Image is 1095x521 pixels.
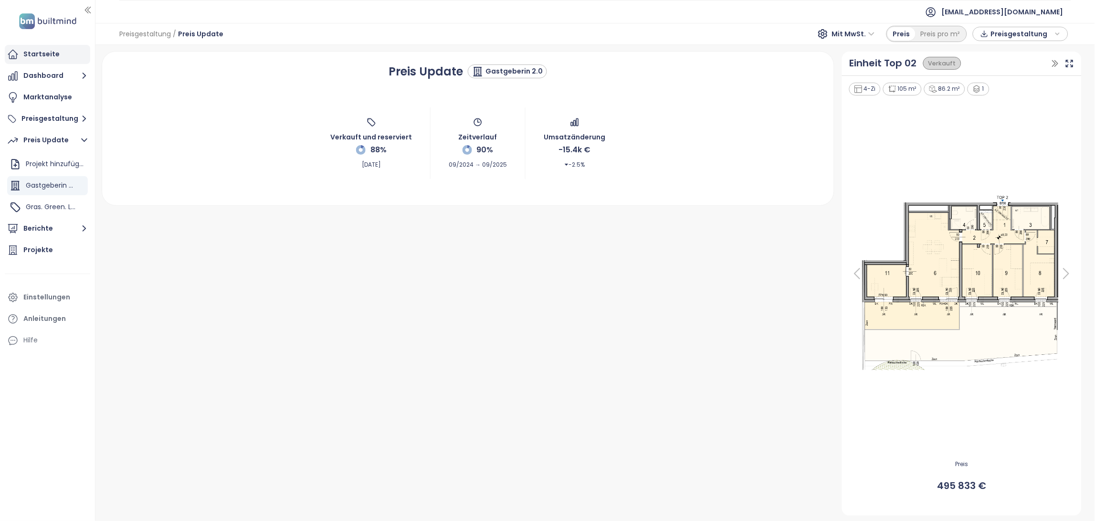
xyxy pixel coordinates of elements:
[26,202,88,212] span: Gras. Green. Living.
[119,25,171,43] span: Preisgestaltung
[370,144,387,156] span: 88%
[849,83,881,96] div: 4-Zi
[23,244,53,256] div: Projekte
[7,198,88,217] div: Gras. Green. Living.
[5,219,90,238] button: Berichte
[942,0,1063,23] span: [EMAIL_ADDRESS][DOMAIN_NAME]
[173,25,176,43] span: /
[924,83,966,96] div: 86.2 m²
[389,63,463,80] h1: Preis Update
[832,27,875,41] span: Mit MwSt.
[7,176,88,195] div: Gastgeberin 2.0
[23,48,60,60] div: Startseite
[5,88,90,107] a: Marktanalyse
[5,331,90,350] div: Hilfe
[5,109,90,128] button: Preisgestaltung
[849,166,1075,381] img: Floor plan
[564,156,585,170] span: -2.5%
[477,144,494,156] span: 90%
[26,158,85,170] div: Projekt hinzufügen
[16,11,79,31] img: logo
[7,155,88,174] div: Projekt hinzufügen
[991,27,1053,41] span: Preisgestaltung
[978,27,1063,41] div: button
[449,156,507,170] span: 09/2024 → 09/2025
[26,181,78,190] span: Gastgeberin 2.0
[916,27,966,41] div: Preis pro m²
[544,127,605,142] span: Umsatzänderung
[5,309,90,329] a: Anleitungen
[178,25,223,43] span: Preis Update
[923,57,961,70] div: Verkauft
[5,66,90,85] button: Dashboard
[23,334,38,346] div: Hilfe
[23,91,72,103] div: Marktanalyse
[459,127,497,142] span: Zeitverlauf
[362,156,381,170] span: [DATE]
[23,291,70,303] div: Einstellungen
[558,144,590,156] span: -15.4k €
[564,162,569,167] span: caret-down
[23,313,66,325] div: Anleitungen
[23,134,69,146] div: Preis Update
[849,56,917,71] a: Einheit Top 02
[883,83,922,96] div: 105 m²
[5,131,90,150] button: Preis Update
[888,27,916,41] div: Preis
[330,127,412,142] span: Verkauft und reserviert
[486,66,543,76] div: Gastgeberin 2.0
[968,83,990,96] div: 1
[5,241,90,260] a: Projekte
[848,478,1076,493] span: 495 833 €
[5,45,90,64] a: Startseite
[848,460,1076,469] span: Preis
[5,288,90,307] a: Einstellungen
